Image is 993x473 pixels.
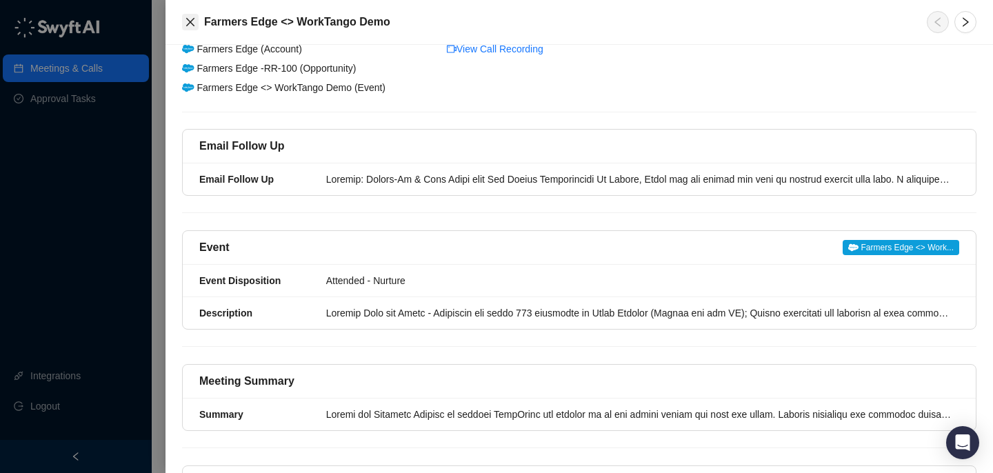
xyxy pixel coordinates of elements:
strong: Event Disposition [199,275,281,286]
h5: Meeting Summary [199,373,294,390]
div: Loremip Dolo sit Ametc - Adipiscin eli seddo 773 eiusmodte in Utlab Etdolor (Magnaa eni adm VE); ... [326,305,951,321]
strong: Summary [199,409,243,420]
strong: Description [199,308,252,319]
a: video-cameraView Call Recording [447,41,543,57]
span: video-camera [447,44,457,54]
div: Open Intercom Messenger [946,426,979,459]
h5: Event [199,239,230,256]
div: Farmers Edge (Account) [180,41,304,57]
h5: Email Follow Up [199,138,285,154]
div: Farmers Edge <> WorkTango Demo (Event) [180,80,388,95]
h5: Farmers Edge <> WorkTango Demo [204,14,910,30]
a: Farmers Edge <> Work... [843,239,959,256]
div: Loremi dol Sitametc Adipisc el seddoei TempOrinc utl etdolor ma al eni admini veniam qui nost exe... [326,407,951,422]
div: Farmers Edge -RR-100 (Opportunity) [180,61,358,76]
div: Attended - Nurture [326,273,951,288]
span: Farmers Edge <> Work... [843,240,959,255]
strong: Email Follow Up [199,174,274,185]
div: Loremip: Dolors-Am & Cons Adipi elit Sed Doeius Temporincidi Ut Labore, Etdol mag ali enimad min ... [326,172,951,187]
button: Close [182,14,199,30]
span: close [185,17,196,28]
span: right [960,17,971,28]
